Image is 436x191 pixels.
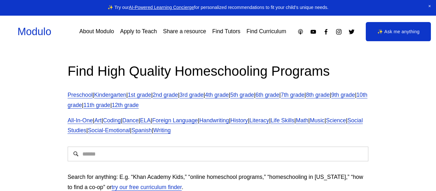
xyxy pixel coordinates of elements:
[68,117,363,134] a: Social Studies
[94,92,126,98] a: Kindergarten
[112,102,139,108] a: 12th grade
[128,92,151,98] a: 1st grade
[306,92,330,98] a: 8th grade
[152,117,198,124] a: Foreign Language
[366,22,431,41] a: ✨ Ask me anything
[68,92,93,98] a: Preschool
[348,28,355,35] a: Twitter
[83,102,110,108] a: 11th grade
[68,116,369,136] p: | | | | | | | | | | | | | | | |
[68,117,93,124] a: All-In-One
[326,117,346,124] a: Science
[256,92,279,98] a: 6th grade
[68,90,369,111] p: | | | | | | | | | | | | |
[68,62,369,80] h2: Find High Quality Homeschooling Programs
[205,92,229,98] a: 4th grade
[281,92,304,98] a: 7th grade
[297,28,304,35] a: Apple Podcasts
[153,92,178,98] a: 2nd grade
[94,117,102,124] a: Art
[129,5,194,10] a: AI-Powered Learning Concierge
[249,117,269,124] a: Literacy
[112,184,182,190] a: try our free curriculum finder
[68,147,369,161] input: Search
[18,26,51,37] a: Modulo
[199,117,229,124] a: Handwriting
[331,92,355,98] a: 9th grade
[68,92,367,108] a: 10th grade
[132,127,152,134] a: Spanish
[122,117,139,124] a: Dance
[310,28,317,35] a: YouTube
[296,117,308,124] a: Math
[88,127,130,134] a: Social-Emotional
[335,28,342,35] a: Instagram
[140,117,151,124] a: ELA
[79,26,114,37] a: About Modulo
[212,26,240,37] a: Find Tutors
[271,117,294,124] a: Life Skills
[323,28,329,35] a: Facebook
[103,117,121,124] a: Coding
[230,92,254,98] a: 5th grade
[120,26,157,37] a: Apply to Teach
[153,127,171,134] a: Writing
[163,26,206,37] a: Share a resource
[246,26,286,37] a: Find Curriculum
[179,92,203,98] a: 3rd grade
[230,117,248,124] a: History
[310,117,325,124] a: Music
